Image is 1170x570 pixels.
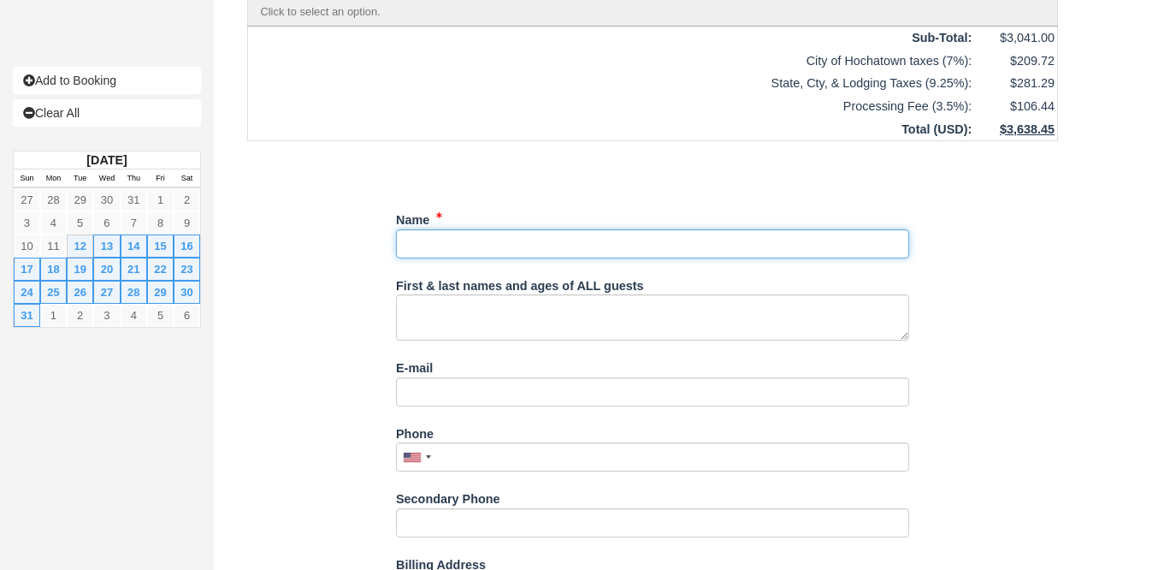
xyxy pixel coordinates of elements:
label: First & last names and ages of ALL guests [396,271,644,295]
a: 21 [121,258,147,281]
a: 22 [147,258,174,281]
a: 1 [40,304,67,327]
a: 31 [121,188,147,211]
a: 23 [174,258,200,281]
a: 24 [14,281,40,304]
a: 20 [93,258,120,281]
a: 6 [174,304,200,327]
th: Sun [14,169,40,188]
td: City of Hochatown taxes (7%): [248,50,975,73]
label: Name [396,205,429,229]
th: Mon [40,169,67,188]
a: 2 [174,188,200,211]
td: $209.72 [974,50,1057,73]
label: E-mail [396,353,433,377]
td: $106.44 [974,95,1057,118]
strong: Total ( ): [901,122,972,136]
a: 4 [121,304,147,327]
a: 29 [147,281,174,304]
td: State, Cty, & Lodging Taxes (9.25%): [248,72,975,95]
span: USD [937,122,963,136]
a: Clear All [13,99,201,127]
td: Processing Fee (3.5%): [248,95,975,118]
a: 12 [67,235,93,258]
a: 30 [93,188,120,211]
a: 11 [40,235,67,258]
a: 13 [93,235,120,258]
a: Add to Booking [13,67,201,94]
th: Fri [147,169,174,188]
td: $281.29 [974,72,1057,95]
div: United States: +1 [397,443,436,471]
a: 15 [147,235,174,258]
th: Tue [67,169,93,188]
td: $3,041.00 [974,27,1057,50]
strong: Sub-Total: [912,31,972,45]
u: $3,638.45 [1000,122,1055,136]
a: 16 [174,235,200,258]
a: 10 [14,235,40,258]
a: 8 [147,211,174,235]
a: 29 [67,188,93,211]
a: 18 [40,258,67,281]
a: 28 [40,188,67,211]
th: Thu [121,169,147,188]
a: 28 [121,281,147,304]
a: 6 [93,211,120,235]
em: Click to select an option. [260,4,517,21]
a: 17 [14,258,40,281]
a: 7 [121,211,147,235]
label: Phone [396,419,434,443]
strong: [DATE] [86,153,127,167]
a: 30 [174,281,200,304]
a: 1 [147,188,174,211]
a: 3 [93,304,120,327]
a: 9 [174,211,200,235]
a: 14 [121,235,147,258]
a: 4 [40,211,67,235]
a: 26 [67,281,93,304]
a: 5 [147,304,174,327]
a: 25 [40,281,67,304]
a: 27 [93,281,120,304]
a: 5 [67,211,93,235]
label: Secondary Phone [396,484,500,508]
a: 27 [14,188,40,211]
th: Wed [93,169,120,188]
a: 3 [14,211,40,235]
a: 19 [67,258,93,281]
a: 2 [67,304,93,327]
a: 31 [14,304,40,327]
th: Sat [174,169,200,188]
